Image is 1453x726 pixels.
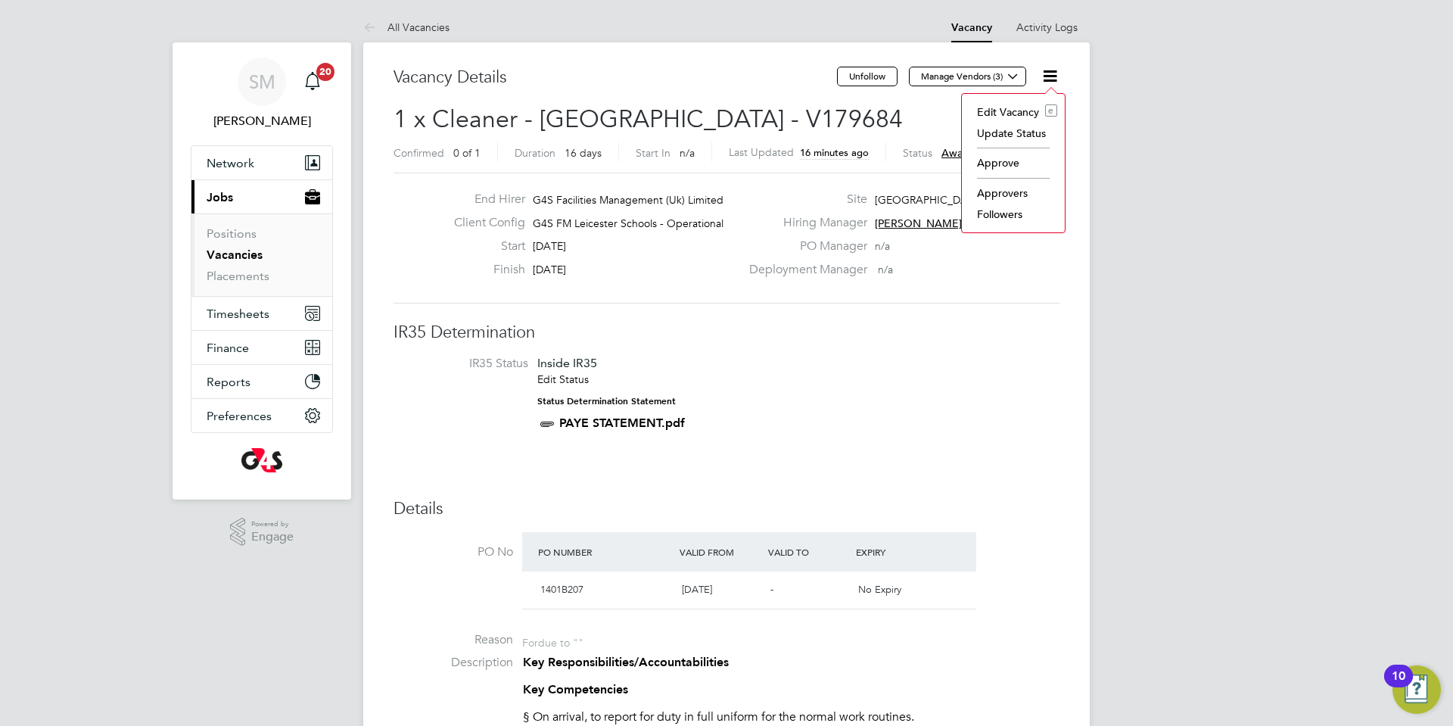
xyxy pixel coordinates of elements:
li: Update Status [969,123,1057,144]
label: Finish [442,262,525,278]
span: [PERSON_NAME] [875,217,962,230]
span: Timesheets [207,307,269,321]
span: 0 of 1 [453,146,481,160]
label: Deployment Manager [740,262,867,278]
div: Valid To [764,538,853,566]
strong: Status Determination Statement [537,396,676,407]
span: Inside IR35 [537,356,597,370]
span: Simon Moxley [191,112,333,130]
h3: IR35 Determination [394,322,1059,344]
span: 16 days [565,146,602,160]
strong: Key Responsibilities/Accountabilities [523,655,729,669]
span: 16 minutes ago [800,146,869,159]
a: Powered byEngage [230,518,294,547]
label: Client Config [442,215,525,231]
label: Site [740,192,867,207]
span: G4S Facilities Management (Uk) Limited [533,193,723,207]
button: Preferences [191,399,332,432]
h3: Details [394,498,1059,520]
span: n/a [680,146,695,160]
i: e [1045,104,1057,117]
span: Preferences [207,409,272,423]
span: Reports [207,375,250,389]
label: Hiring Manager [740,215,867,231]
strong: Key Competencies [523,682,628,696]
button: Reports [191,365,332,398]
img: g4s-logo-retina.png [241,448,282,472]
a: Positions [207,226,257,241]
button: Network [191,146,332,179]
label: IR35 Status [409,356,528,372]
li: Approvers [969,182,1057,204]
span: Finance [207,341,249,355]
div: 10 [1392,676,1405,696]
a: PAYE STATEMENT.pdf [559,416,685,430]
span: No Expiry [858,583,901,596]
span: [DATE] [682,583,712,596]
label: Description [394,655,513,671]
li: Followers [969,204,1057,225]
span: [DATE] [533,263,566,276]
a: SM[PERSON_NAME] [191,58,333,130]
label: Status [903,146,932,160]
button: Manage Vendors (3) [909,67,1026,86]
div: Jobs [191,213,332,296]
label: Start In [636,146,670,160]
span: 20 [316,63,334,81]
label: Confirmed [394,146,444,160]
span: SM [249,72,275,92]
span: [GEOGRAPHIC_DATA] [875,193,984,207]
span: - [770,583,773,596]
a: Go to home page [191,448,333,472]
label: End Hirer [442,192,525,207]
label: Duration [515,146,555,160]
button: Unfollow [837,67,898,86]
div: Valid From [676,538,764,566]
a: Edit Status [537,372,589,386]
span: Awaiting approval - 0/2 [941,146,1056,160]
span: Powered by [251,518,294,531]
span: n/a [875,239,890,253]
label: Reason [394,632,513,648]
button: Finance [191,331,332,364]
span: Engage [251,531,294,544]
h3: Vacancy Details [394,67,837,89]
nav: Main navigation [173,42,351,500]
li: Edit Vacancy [969,101,1057,123]
span: 1 x Cleaner - [GEOGRAPHIC_DATA] - V179684 [394,104,903,134]
div: Expiry [852,538,941,566]
label: PO No [394,544,513,560]
div: PO Number [534,538,676,566]
a: Vacancies [207,248,263,262]
a: Placements [207,269,269,283]
a: Vacancy [951,21,992,34]
button: Open Resource Center, 10 new notifications [1392,665,1441,714]
div: For due to "" [522,632,583,650]
button: Timesheets [191,297,332,330]
label: Start [442,238,525,254]
a: Activity Logs [1016,20,1078,34]
span: Network [207,156,254,170]
p: § On arrival, to report for duty in full uniform for the normal work routines. [523,709,1059,725]
li: Approve [969,152,1057,173]
span: n/a [878,263,893,276]
button: Jobs [191,180,332,213]
label: Last Updated [729,145,794,159]
span: Jobs [207,190,233,204]
span: [DATE] [533,239,566,253]
span: 1401B207 [540,583,583,596]
span: G4S FM Leicester Schools - Operational [533,217,723,230]
a: All Vacancies [363,20,450,34]
a: 20 [297,58,328,106]
label: PO Manager [740,238,867,254]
